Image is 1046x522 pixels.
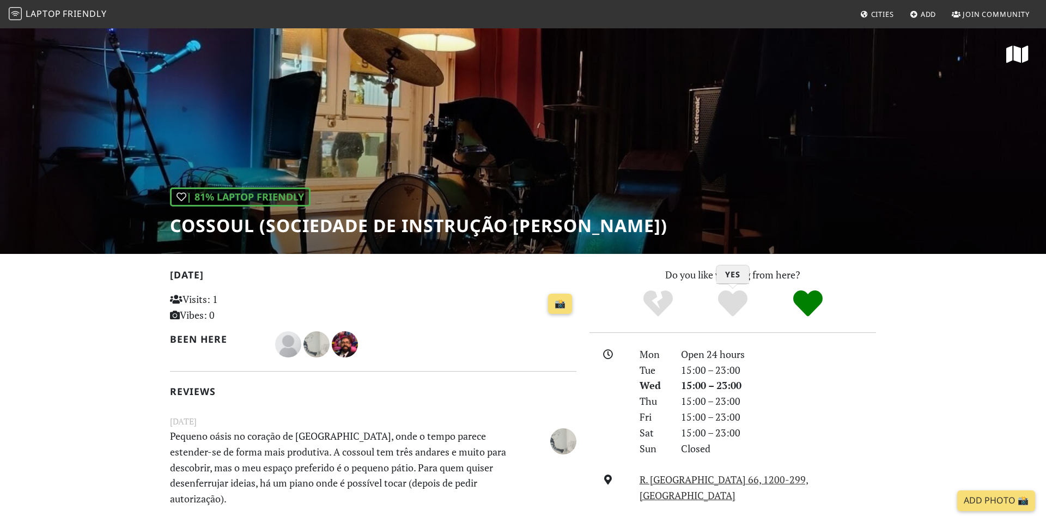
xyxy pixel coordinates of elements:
div: 15:00 – 23:00 [674,393,883,409]
span: Friendly [63,8,106,20]
h2: [DATE] [170,269,576,285]
div: No [621,289,696,319]
span: Ricardo da Rocha [303,337,332,350]
div: Sun [633,441,674,457]
img: 6802-ricardo.jpg [550,428,576,454]
div: Closed [674,441,883,457]
div: Yes [695,289,770,319]
span: Pedro Moura [332,337,358,350]
div: Thu [633,393,674,409]
span: Laptop [26,8,61,20]
div: Definitely! [770,289,846,319]
h2: Reviews [170,386,576,397]
p: Visits: 1 Vibes: 0 [170,292,297,323]
span: Join Community [963,9,1030,19]
h3: Yes [716,265,749,284]
img: LaptopFriendly [9,7,22,20]
div: Fri [633,409,674,425]
img: blank-535327c66bd565773addf3077783bbfce4b00ec00e9fd257753287c682c7fa38.png [275,331,301,357]
img: 6802-ricardo.jpg [303,331,330,357]
img: 6753-pedro.jpg [332,331,358,357]
div: 15:00 – 23:00 [674,425,883,441]
div: Open 24 hours [674,347,883,362]
span: Virgínia Barbosa [275,337,303,350]
div: Mon [633,347,674,362]
h1: Cossoul (Sociedade de Instrução [PERSON_NAME]) [170,215,667,236]
p: Pequeno oásis no coração de [GEOGRAPHIC_DATA], onde o tempo parece estender-se de forma mais prod... [163,428,513,507]
a: R. [GEOGRAPHIC_DATA] 66, 1200-299, [GEOGRAPHIC_DATA] [640,473,808,502]
span: Add [921,9,936,19]
a: Join Community [947,4,1034,24]
a: Cities [856,4,898,24]
span: Cities [871,9,894,19]
span: Ricardo da Rocha [550,433,576,446]
div: 15:00 – 23:00 [674,362,883,378]
div: 15:00 – 23:00 [674,409,883,425]
a: Add Photo 📸 [957,490,1035,511]
h2: Been here [170,333,262,345]
a: 📸 [548,294,572,314]
div: Sat [633,425,674,441]
a: LaptopFriendly LaptopFriendly [9,5,107,24]
div: Wed [633,378,674,393]
a: Add [905,4,941,24]
div: Tue [633,362,674,378]
div: 15:00 – 23:00 [674,378,883,393]
p: Do you like working from here? [589,267,876,283]
div: | 81% Laptop Friendly [170,187,311,207]
small: [DATE] [163,415,583,428]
